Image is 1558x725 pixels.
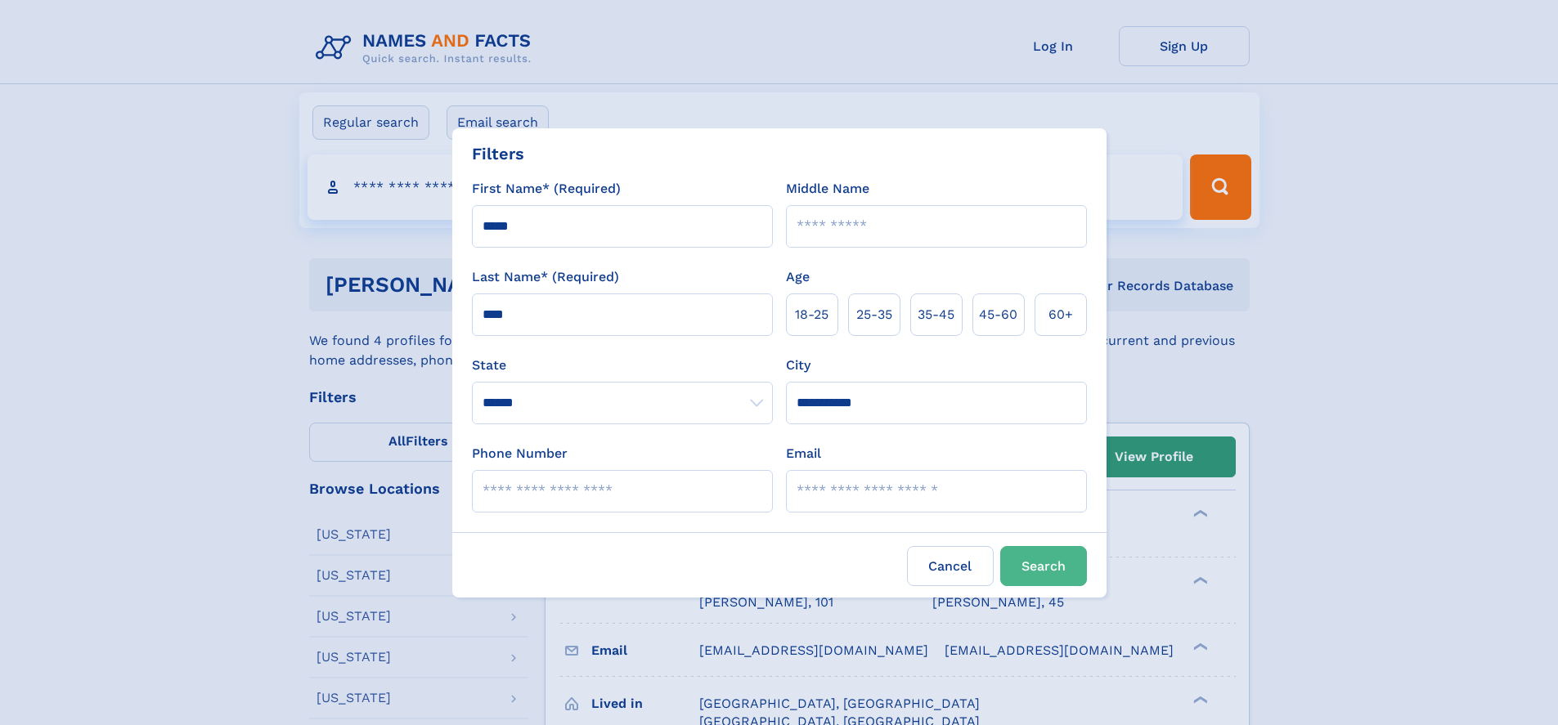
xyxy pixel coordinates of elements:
[1000,546,1087,586] button: Search
[795,305,828,324] span: 18‑25
[979,305,1017,324] span: 45‑60
[786,356,810,375] label: City
[907,546,994,586] label: Cancel
[472,267,619,287] label: Last Name* (Required)
[472,356,773,375] label: State
[472,179,621,199] label: First Name* (Required)
[1048,305,1073,324] span: 60+
[472,444,568,463] label: Phone Number
[918,305,954,324] span: 35‑45
[786,267,810,287] label: Age
[472,141,524,166] div: Filters
[786,179,869,199] label: Middle Name
[856,305,892,324] span: 25‑35
[786,444,821,463] label: Email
